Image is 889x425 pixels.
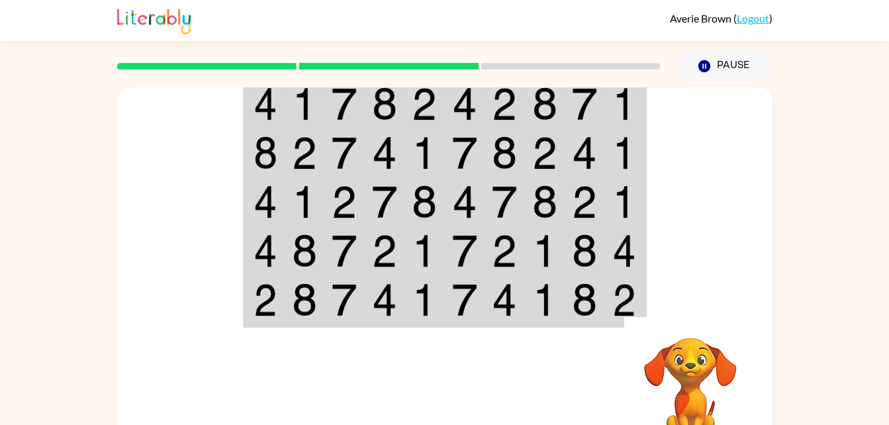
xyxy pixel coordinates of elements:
img: 7 [372,185,397,218]
img: 2 [492,87,517,120]
img: 2 [412,87,437,120]
img: 8 [572,234,597,267]
img: 7 [332,234,357,267]
img: 7 [452,234,477,267]
img: 1 [532,234,557,267]
img: 7 [332,87,357,120]
img: 1 [292,87,317,120]
img: 4 [492,283,517,316]
img: Literably [117,5,191,34]
img: 7 [452,283,477,316]
img: 7 [332,136,357,169]
img: 7 [332,283,357,316]
img: 1 [612,87,636,120]
img: 8 [532,185,557,218]
img: 4 [254,87,277,120]
img: 7 [452,136,477,169]
span: Averie Brown [670,12,733,24]
img: 4 [612,234,636,267]
div: ( ) [670,12,772,24]
img: 2 [492,234,517,267]
img: 1 [612,185,636,218]
img: 8 [412,185,437,218]
img: 4 [452,87,477,120]
img: 2 [612,283,636,316]
button: Pause [677,51,772,81]
img: 2 [372,234,397,267]
img: 2 [572,185,597,218]
img: 1 [412,234,437,267]
img: 1 [412,283,437,316]
img: 2 [254,283,277,316]
img: 4 [254,234,277,267]
img: 2 [292,136,317,169]
img: 4 [254,185,277,218]
img: 1 [532,283,557,316]
img: 4 [452,185,477,218]
img: 7 [492,185,517,218]
img: 4 [572,136,597,169]
img: 2 [532,136,557,169]
img: 8 [532,87,557,120]
img: 1 [412,136,437,169]
img: 8 [492,136,517,169]
img: 7 [572,87,597,120]
img: 8 [372,87,397,120]
img: 4 [372,283,397,316]
img: 8 [292,234,317,267]
img: 1 [292,185,317,218]
img: 8 [292,283,317,316]
img: 8 [254,136,277,169]
img: 1 [612,136,636,169]
a: Logout [737,12,769,24]
img: 2 [332,185,357,218]
img: 4 [372,136,397,169]
img: 8 [572,283,597,316]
